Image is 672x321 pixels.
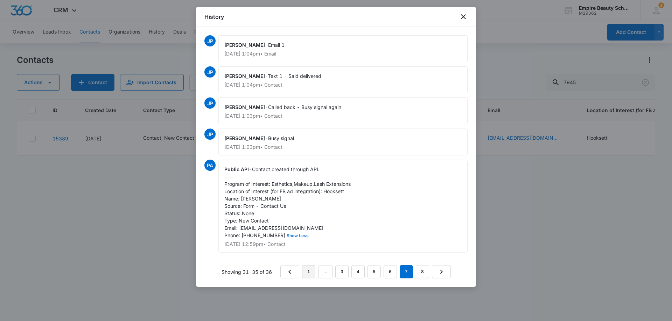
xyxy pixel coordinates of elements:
[285,234,310,238] button: Show Less
[268,73,321,79] span: Text 1 - Said delivered
[224,73,265,79] span: [PERSON_NAME]
[268,42,285,48] span: Email 1
[204,129,216,140] span: JP
[224,242,462,247] p: [DATE] 12:59pm • Contact
[268,104,341,110] span: Called back - Busy signal again
[224,166,249,172] span: Public API
[224,135,265,141] span: [PERSON_NAME]
[218,97,468,124] div: -
[204,66,216,78] span: JP
[384,265,397,278] a: Page 6
[224,104,265,110] span: [PERSON_NAME]
[218,35,468,62] div: -
[400,265,413,278] em: 7
[218,129,468,155] div: -
[224,166,352,238] span: Contact created through API. --- Program of Interest: Esthetics,Makeup,Lash Extensions Location o...
[204,35,216,46] span: JP
[351,265,365,278] a: Page 4
[204,13,224,21] h1: History
[416,265,429,278] a: Page 8
[224,114,462,118] p: [DATE] 1:03pm • Contact
[204,160,216,171] span: PA
[218,66,468,93] div: -
[367,265,381,278] a: Page 5
[224,42,265,48] span: [PERSON_NAME]
[432,265,451,278] a: Next Page
[218,160,468,253] div: -
[224,51,462,56] p: [DATE] 1:04pm • Email
[280,265,451,278] nav: Pagination
[302,265,315,278] a: Page 1
[459,13,468,21] button: close
[280,265,299,278] a: Previous Page
[222,268,272,276] p: Showing 31-35 of 36
[335,265,349,278] a: Page 3
[204,97,216,109] span: JP
[224,82,462,87] p: [DATE] 1:04pm • Contact
[224,145,462,149] p: [DATE] 1:03pm • Contact
[268,135,294,141] span: Busy signal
